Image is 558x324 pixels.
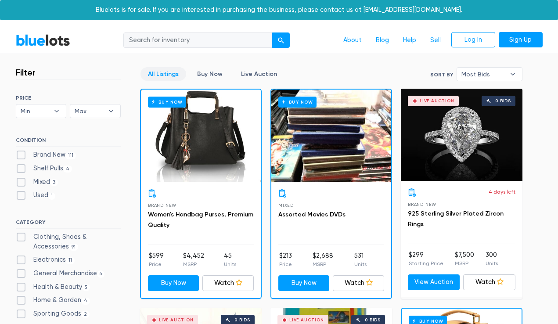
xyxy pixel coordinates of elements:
a: BlueLots [16,34,70,47]
span: Mixed [278,203,294,208]
li: 531 [354,251,367,269]
span: 6 [97,270,105,277]
div: 0 bids [234,318,250,322]
p: MSRP [183,260,204,268]
p: Units [486,259,498,267]
label: Sort By [430,71,453,79]
a: Assorted Movies DVDs [278,211,346,218]
a: Watch [463,274,515,290]
li: $599 [149,251,164,269]
span: 5 [82,284,90,291]
a: Women's Handbag Purses, Premium Quality [148,211,253,229]
li: $213 [279,251,292,269]
h6: Buy Now [148,97,186,108]
a: Live Auction [234,67,284,81]
a: Buy Now [190,67,230,81]
label: General Merchandise [16,269,105,278]
label: Shelf Pulls [16,164,72,173]
a: Watch [333,275,384,291]
span: 4 [63,166,72,173]
li: $2,688 [313,251,333,269]
a: Buy Now [141,90,261,182]
div: Live Auction [159,318,194,322]
a: Blog [369,32,396,49]
b: ▾ [102,104,120,118]
a: Watch [202,275,254,291]
span: 3 [50,179,58,186]
li: 45 [224,251,236,269]
a: Live Auction 0 bids [401,89,522,181]
p: MSRP [313,260,333,268]
label: Clothing, Shoes & Accessories [16,232,121,251]
p: MSRP [455,259,474,267]
p: Starting Price [409,259,443,267]
p: Price [149,260,164,268]
h6: CONDITION [16,137,121,147]
span: 11 [66,257,75,264]
p: Units [354,260,367,268]
a: Sign Up [499,32,543,48]
p: Units [224,260,236,268]
span: 111 [65,152,76,159]
a: Buy Now [278,275,330,291]
div: 0 bids [365,318,381,322]
a: All Listings [140,67,186,81]
a: Buy Now [148,275,199,291]
a: Buy Now [271,90,391,182]
span: 1 [48,193,56,200]
label: Brand New [16,150,76,160]
span: 4 [81,298,90,305]
li: $4,452 [183,251,204,269]
a: Help [396,32,423,49]
label: Mixed [16,177,58,187]
input: Search for inventory [123,32,273,48]
a: 925 Sterling Silver Plated Zircon Rings [408,210,504,228]
label: Health & Beauty [16,282,90,292]
span: Min [21,104,50,118]
span: 91 [69,244,79,251]
li: 300 [486,250,498,268]
h3: Filter [16,67,36,78]
span: Brand New [408,202,436,207]
a: About [336,32,369,49]
span: 2 [81,311,90,318]
p: 4 days left [489,188,515,196]
p: Price [279,260,292,268]
label: Sporting Goods [16,309,90,319]
a: Sell [423,32,448,49]
label: Electronics [16,255,75,265]
span: Most Bids [461,68,505,81]
label: Home & Garden [16,295,90,305]
a: View Auction [408,274,460,290]
label: Used [16,191,56,200]
div: Live Auction [289,318,324,322]
h6: CATEGORY [16,219,121,229]
a: Log In [451,32,495,48]
li: $7,500 [455,250,474,268]
li: $299 [409,250,443,268]
b: ▾ [47,104,66,118]
div: Live Auction [420,99,454,103]
h6: Buy Now [278,97,317,108]
span: Max [75,104,104,118]
span: Brand New [148,203,176,208]
div: 0 bids [495,99,511,103]
b: ▾ [504,68,522,81]
h6: PRICE [16,95,121,101]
